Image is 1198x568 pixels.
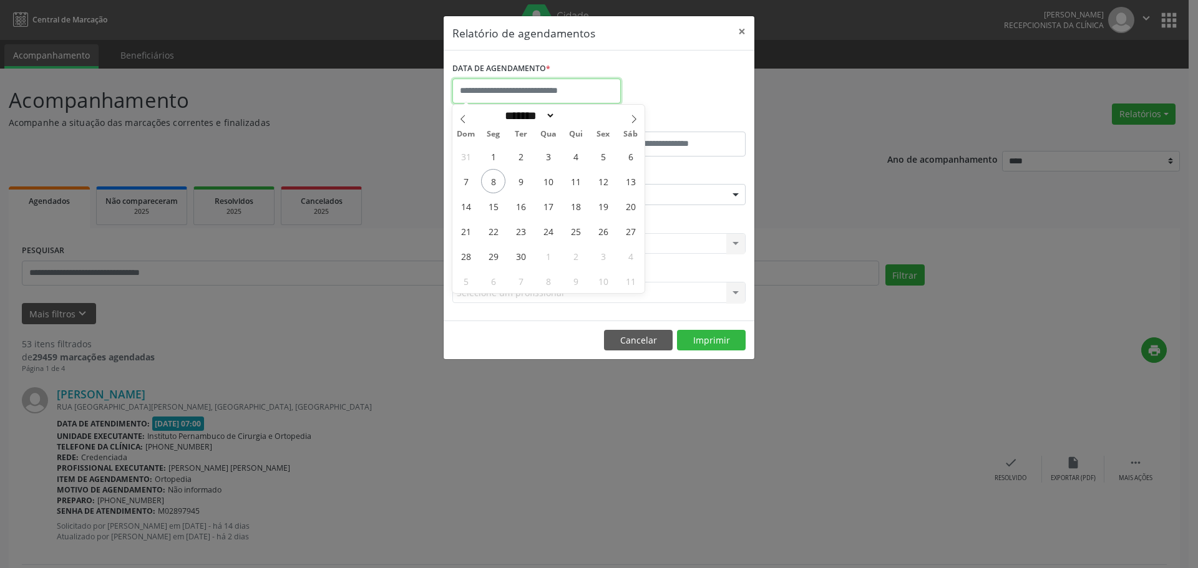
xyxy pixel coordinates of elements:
[536,144,560,168] span: Setembro 3, 2025
[618,169,643,193] span: Setembro 13, 2025
[509,144,533,168] span: Setembro 2, 2025
[454,244,478,268] span: Setembro 28, 2025
[536,269,560,293] span: Outubro 8, 2025
[617,130,645,138] span: Sáb
[563,244,588,268] span: Outubro 2, 2025
[454,144,478,168] span: Agosto 31, 2025
[481,144,505,168] span: Setembro 1, 2025
[563,169,588,193] span: Setembro 11, 2025
[452,130,480,138] span: Dom
[591,269,615,293] span: Outubro 10, 2025
[509,244,533,268] span: Setembro 30, 2025
[454,169,478,193] span: Setembro 7, 2025
[536,194,560,218] span: Setembro 17, 2025
[618,144,643,168] span: Setembro 6, 2025
[729,16,754,47] button: Close
[509,194,533,218] span: Setembro 16, 2025
[452,59,550,79] label: DATA DE AGENDAMENTO
[452,25,595,41] h5: Relatório de agendamentos
[507,130,535,138] span: Ter
[536,244,560,268] span: Outubro 1, 2025
[481,269,505,293] span: Outubro 6, 2025
[618,219,643,243] span: Setembro 27, 2025
[536,219,560,243] span: Setembro 24, 2025
[563,269,588,293] span: Outubro 9, 2025
[591,144,615,168] span: Setembro 5, 2025
[591,244,615,268] span: Outubro 3, 2025
[602,112,746,132] label: ATÉ
[481,244,505,268] span: Setembro 29, 2025
[481,219,505,243] span: Setembro 22, 2025
[536,169,560,193] span: Setembro 10, 2025
[480,130,507,138] span: Seg
[454,194,478,218] span: Setembro 14, 2025
[509,269,533,293] span: Outubro 7, 2025
[563,219,588,243] span: Setembro 25, 2025
[481,194,505,218] span: Setembro 15, 2025
[604,330,673,351] button: Cancelar
[563,194,588,218] span: Setembro 18, 2025
[591,219,615,243] span: Setembro 26, 2025
[500,109,555,122] select: Month
[618,244,643,268] span: Outubro 4, 2025
[481,169,505,193] span: Setembro 8, 2025
[618,269,643,293] span: Outubro 11, 2025
[535,130,562,138] span: Qua
[590,130,617,138] span: Sex
[454,219,478,243] span: Setembro 21, 2025
[563,144,588,168] span: Setembro 4, 2025
[509,169,533,193] span: Setembro 9, 2025
[555,109,597,122] input: Year
[591,169,615,193] span: Setembro 12, 2025
[618,194,643,218] span: Setembro 20, 2025
[677,330,746,351] button: Imprimir
[591,194,615,218] span: Setembro 19, 2025
[454,269,478,293] span: Outubro 5, 2025
[509,219,533,243] span: Setembro 23, 2025
[562,130,590,138] span: Qui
